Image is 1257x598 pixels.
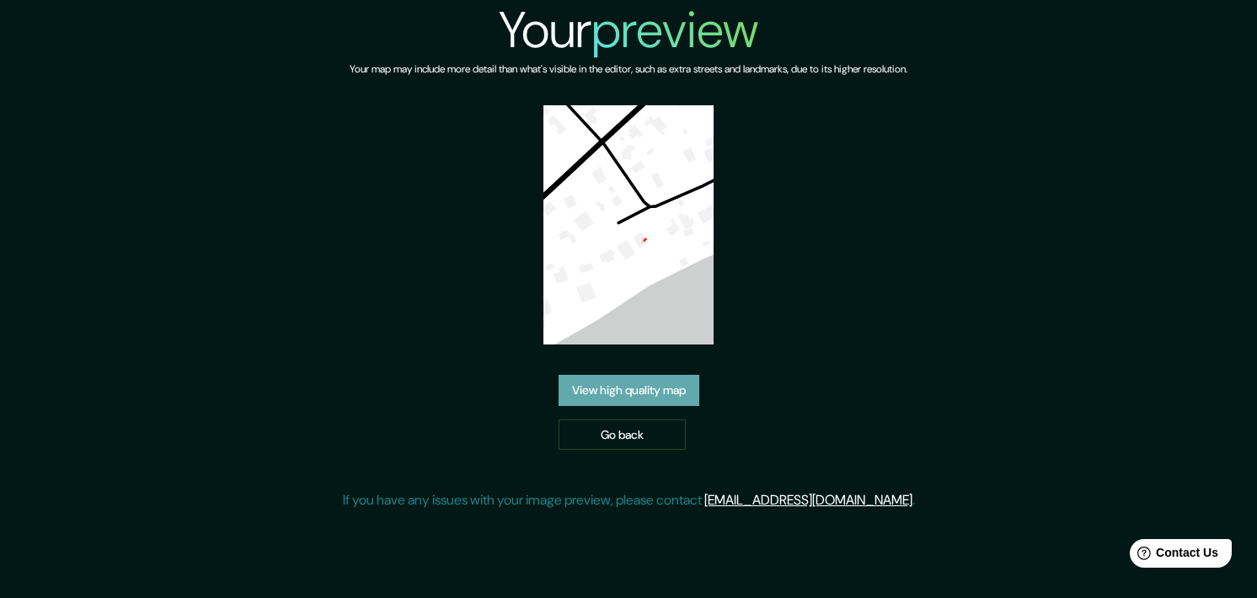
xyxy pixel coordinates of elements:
a: Go back [559,419,686,451]
a: View high quality map [559,375,699,406]
a: [EMAIL_ADDRESS][DOMAIN_NAME] [704,491,912,509]
img: created-map-preview [543,105,713,344]
h6: Your map may include more detail than what's visible in the editor, such as extra streets and lan... [350,61,907,78]
iframe: Help widget launcher [1107,532,1238,579]
p: If you have any issues with your image preview, please contact . [343,490,915,510]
